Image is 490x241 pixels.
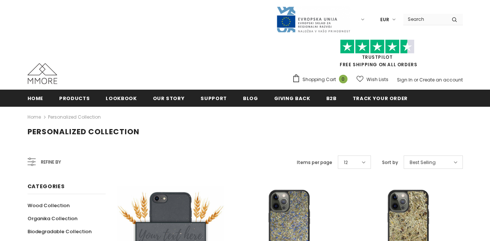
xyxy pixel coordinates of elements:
[410,159,436,166] span: Best Selling
[106,95,137,102] span: Lookbook
[419,77,463,83] a: Create an account
[302,76,336,83] span: Shopping Cart
[153,95,185,102] span: Our Story
[326,95,337,102] span: B2B
[243,90,258,106] a: Blog
[353,90,408,106] a: Track your order
[28,215,77,222] span: Organika Collection
[397,77,413,83] a: Sign In
[59,90,90,106] a: Products
[243,95,258,102] span: Blog
[41,158,61,166] span: Refine by
[292,74,351,85] a: Shopping Cart 0
[153,90,185,106] a: Our Story
[274,95,310,102] span: Giving back
[292,43,463,68] span: FREE SHIPPING ON ALL ORDERS
[28,113,41,122] a: Home
[356,73,388,86] a: Wish Lists
[28,212,77,225] a: Organika Collection
[201,95,227,102] span: support
[353,95,408,102] span: Track your order
[28,225,92,238] a: Biodegradable Collection
[414,77,418,83] span: or
[28,228,92,235] span: Biodegradable Collection
[340,39,414,54] img: Trust Pilot Stars
[274,90,310,106] a: Giving back
[366,76,388,83] span: Wish Lists
[28,199,70,212] a: Wood Collection
[28,126,140,137] span: Personalized Collection
[28,183,65,190] span: Categories
[28,63,57,84] img: MMORE Cases
[382,159,398,166] label: Sort by
[297,159,332,166] label: Items per page
[276,6,350,33] img: Javni Razpis
[339,75,348,83] span: 0
[380,16,389,23] span: EUR
[28,202,70,209] span: Wood Collection
[201,90,227,106] a: support
[48,114,101,120] a: Personalized Collection
[276,16,350,22] a: Javni Razpis
[106,90,137,106] a: Lookbook
[28,95,44,102] span: Home
[59,95,90,102] span: Products
[362,54,393,60] a: Trustpilot
[344,159,348,166] span: 12
[403,14,446,25] input: Search Site
[326,90,337,106] a: B2B
[28,90,44,106] a: Home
